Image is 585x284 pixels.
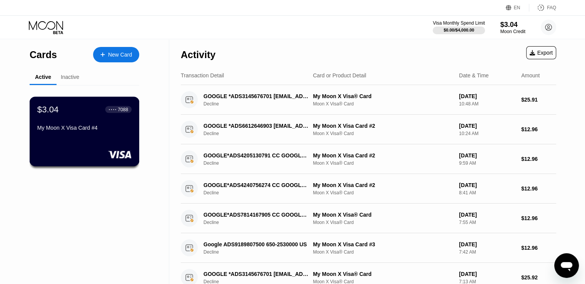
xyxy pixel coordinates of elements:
div: My Moon X Visa Card #2 [313,152,453,159]
div: 7:55 AM [459,220,515,225]
div: $3.04 [37,104,59,114]
div: $12.96 [521,215,556,221]
div: GOOGLE *ADS3145676701 [EMAIL_ADDRESS]DeclineMy Moon X Visa® CardMoon X Visa® Card[DATE]10:48 AM$2... [181,85,556,115]
div: 8:41 AM [459,190,515,195]
div: $3.04Moon Credit [500,21,525,34]
div: GOOGLE*ADS4205130791 CC GOOGLE.COMUS [203,152,309,159]
div: GOOGLE*ADS7814167905 CC GOOGLE.COMUS [203,212,309,218]
div: Moon X Visa® Card [313,101,453,107]
div: Active [35,74,51,80]
div: Moon X Visa® Card [313,190,453,195]
div: $25.91 [521,97,556,103]
div: Date & Time [459,72,488,79]
div: Moon X Visa® Card [313,160,453,166]
div: My Moon X Visa Card #2 [313,123,453,129]
div: 7088 [118,107,128,112]
div: My Moon X Visa Card #2 [313,182,453,188]
iframe: Nút để khởi chạy cửa sổ nhắn tin [554,253,579,278]
div: $12.96 [521,156,556,162]
div: Visa Monthly Spend Limit$0.00/$4,000.00 [433,20,485,34]
div: $3.04 [500,21,525,29]
div: Decline [203,190,317,195]
div: GOOGLE*ADS7814167905 CC GOOGLE.COMUSDeclineMy Moon X Visa® CardMoon X Visa® Card[DATE]7:55 AM$12.96 [181,204,556,233]
div: ● ● ● ● [109,108,117,110]
div: Export [530,50,553,56]
div: My Moon X Visa Card #3 [313,241,453,247]
div: GOOGLE *ADS6612646903 [EMAIL_ADDRESS]DeclineMy Moon X Visa Card #2Moon X Visa® Card[DATE]10:24 AM... [181,115,556,144]
div: EN [506,4,529,12]
div: [DATE] [459,93,515,99]
div: $12.96 [521,185,556,192]
div: GOOGLE*ADS4205130791 CC GOOGLE.COMUSDeclineMy Moon X Visa Card #2Moon X Visa® Card[DATE]9:59 AM$1... [181,144,556,174]
div: GOOGLE*ADS4240756274 CC GOOGLE.COMUS [203,182,309,188]
div: GOOGLE *ADS3145676701 [EMAIL_ADDRESS] [203,271,309,277]
div: FAQ [547,5,556,10]
div: Amount [521,72,540,79]
div: My Moon X Visa® Card [313,212,453,218]
div: 10:24 AM [459,131,515,136]
div: Decline [203,131,317,136]
div: New Card [108,52,132,58]
div: [DATE] [459,182,515,188]
div: 7:42 AM [459,249,515,255]
div: [DATE] [459,152,515,159]
div: Decline [203,101,317,107]
div: Cards [30,49,57,60]
div: $0.00 / $4,000.00 [443,28,474,32]
div: Google ADS9189807500 650-2530000 US [203,241,309,247]
div: My Moon X Visa® Card [313,93,453,99]
div: GOOGLE*ADS4240756274 CC GOOGLE.COMUSDeclineMy Moon X Visa Card #2Moon X Visa® Card[DATE]8:41 AM$1... [181,174,556,204]
div: Visa Monthly Spend Limit [433,20,485,26]
div: Inactive [61,74,79,80]
div: Transaction Detail [181,72,224,79]
div: [DATE] [459,241,515,247]
div: Decline [203,220,317,225]
div: 9:59 AM [459,160,515,166]
div: Decline [203,160,317,166]
div: Decline [203,249,317,255]
div: FAQ [529,4,556,12]
div: GOOGLE *ADS3145676701 [EMAIL_ADDRESS] [203,93,309,99]
div: My Moon X Visa® Card [313,271,453,277]
div: Moon X Visa® Card [313,220,453,225]
div: Moon X Visa® Card [313,131,453,136]
div: [DATE] [459,123,515,129]
div: $12.96 [521,126,556,132]
div: $3.04● ● ● ●7088My Moon X Visa Card #4 [30,97,139,166]
div: Activity [181,49,215,60]
div: [DATE] [459,271,515,277]
div: Moon Credit [500,29,525,34]
div: Export [526,46,556,59]
div: GOOGLE *ADS6612646903 [EMAIL_ADDRESS] [203,123,309,129]
div: $12.96 [521,245,556,251]
div: [DATE] [459,212,515,218]
div: Google ADS9189807500 650-2530000 USDeclineMy Moon X Visa Card #3Moon X Visa® Card[DATE]7:42 AM$12.96 [181,233,556,263]
div: EN [514,5,520,10]
div: My Moon X Visa Card #4 [37,125,132,131]
div: Moon X Visa® Card [313,249,453,255]
div: New Card [93,47,139,62]
div: Card or Product Detail [313,72,367,79]
div: 10:48 AM [459,101,515,107]
div: $25.92 [521,274,556,281]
